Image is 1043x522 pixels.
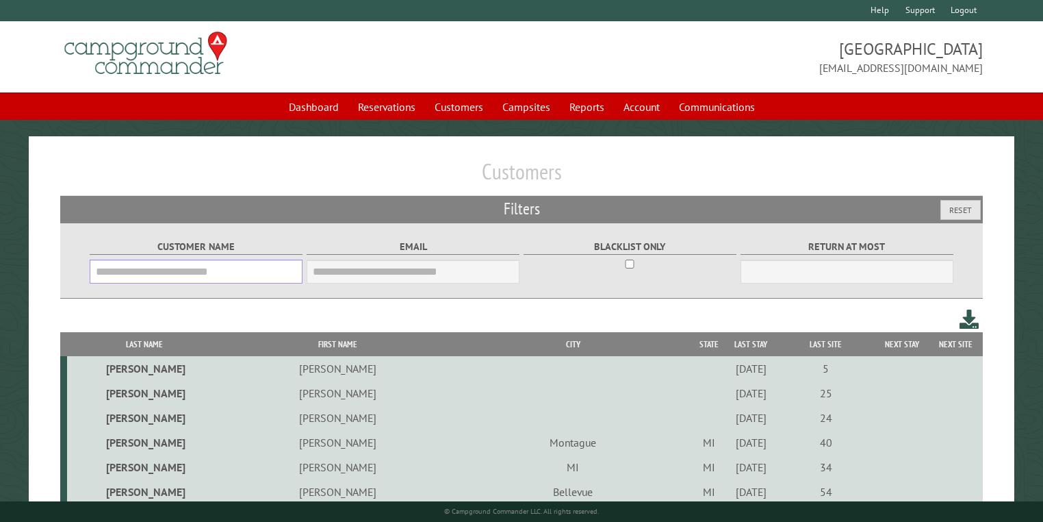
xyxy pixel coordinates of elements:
label: Customer Name [90,239,302,255]
div: [DATE] [727,436,774,449]
div: [DATE] [727,485,774,499]
a: Account [615,94,668,120]
label: Email [307,239,519,255]
td: 5 [776,356,875,381]
td: [PERSON_NAME] [67,455,222,480]
td: [PERSON_NAME] [222,406,454,430]
td: [PERSON_NAME] [67,381,222,406]
td: 25 [776,381,875,406]
img: Campground Commander [60,27,231,80]
a: Dashboard [281,94,347,120]
div: [DATE] [727,362,774,375]
button: Reset [940,200,981,220]
td: [PERSON_NAME] [222,455,454,480]
td: [PERSON_NAME] [222,480,454,504]
th: City [454,332,693,356]
td: MI [693,480,725,504]
td: [PERSON_NAME] [222,356,454,381]
td: 34 [776,455,875,480]
td: [PERSON_NAME] [222,381,454,406]
a: Reports [561,94,613,120]
div: [DATE] [727,386,774,400]
div: [DATE] [727,460,774,474]
a: Reservations [350,94,424,120]
h2: Filters [60,196,983,222]
th: Next Stay [875,332,928,356]
td: [PERSON_NAME] [67,480,222,504]
label: Return at most [741,239,953,255]
td: 40 [776,430,875,455]
td: [PERSON_NAME] [67,430,222,455]
th: State [693,332,725,356]
td: 24 [776,406,875,430]
td: [PERSON_NAME] [67,356,222,381]
a: Customers [426,94,491,120]
th: Next Site [928,332,983,356]
th: First Name [222,332,454,356]
span: [GEOGRAPHIC_DATA] [EMAIL_ADDRESS][DOMAIN_NAME] [521,38,983,76]
th: Last Stay [725,332,776,356]
a: Download this customer list (.csv) [960,307,979,332]
small: © Campground Commander LLC. All rights reserved. [444,507,599,516]
td: Montague [454,430,693,455]
h1: Customers [60,158,983,196]
td: MI [693,455,725,480]
td: Bellevue [454,480,693,504]
label: Blacklist only [524,239,736,255]
th: Last Name [67,332,222,356]
td: [PERSON_NAME] [67,406,222,430]
th: Last Site [776,332,875,356]
a: Communications [671,94,763,120]
td: MI [454,455,693,480]
div: [DATE] [727,411,774,425]
a: Campsites [494,94,558,120]
td: [PERSON_NAME] [222,430,454,455]
td: MI [693,430,725,455]
td: 54 [776,480,875,504]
